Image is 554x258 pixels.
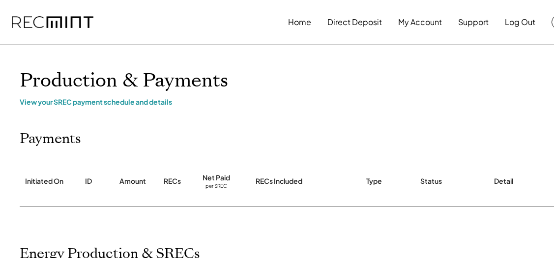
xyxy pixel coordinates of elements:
div: Status [420,176,442,186]
div: Initiated On [25,176,63,186]
button: Log Out [505,12,535,32]
div: Detail [494,176,513,186]
div: RECs [164,176,181,186]
div: Type [366,176,382,186]
div: per SREC [205,183,227,190]
div: RECs Included [256,176,302,186]
img: recmint-logotype%403x.png [12,16,93,29]
div: ID [85,176,92,186]
div: Amount [119,176,146,186]
h2: Payments [20,131,81,147]
button: Direct Deposit [327,12,382,32]
button: Home [288,12,311,32]
div: Net Paid [203,173,230,183]
button: Support [458,12,489,32]
button: My Account [398,12,442,32]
